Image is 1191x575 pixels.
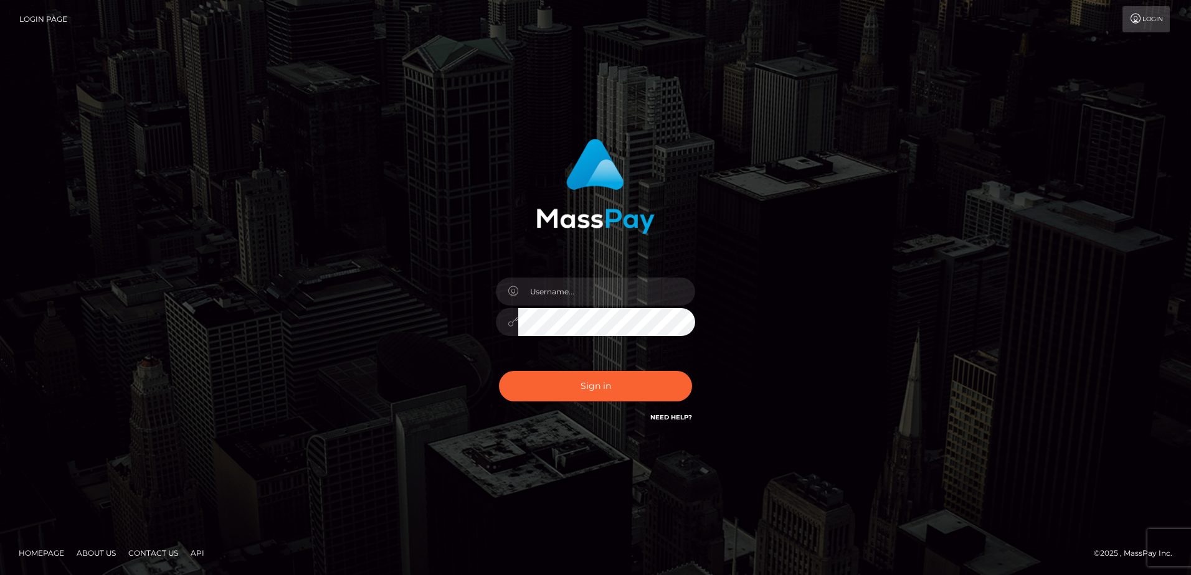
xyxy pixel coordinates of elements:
div: © 2025 , MassPay Inc. [1094,546,1182,560]
a: Login [1122,6,1170,32]
img: MassPay Login [536,139,655,234]
button: Sign in [499,371,692,401]
a: API [186,543,209,563]
a: Homepage [14,543,69,563]
a: Login Page [19,6,67,32]
a: Contact Us [123,543,183,563]
a: About Us [72,543,121,563]
a: Need Help? [650,413,692,421]
input: Username... [518,278,695,306]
